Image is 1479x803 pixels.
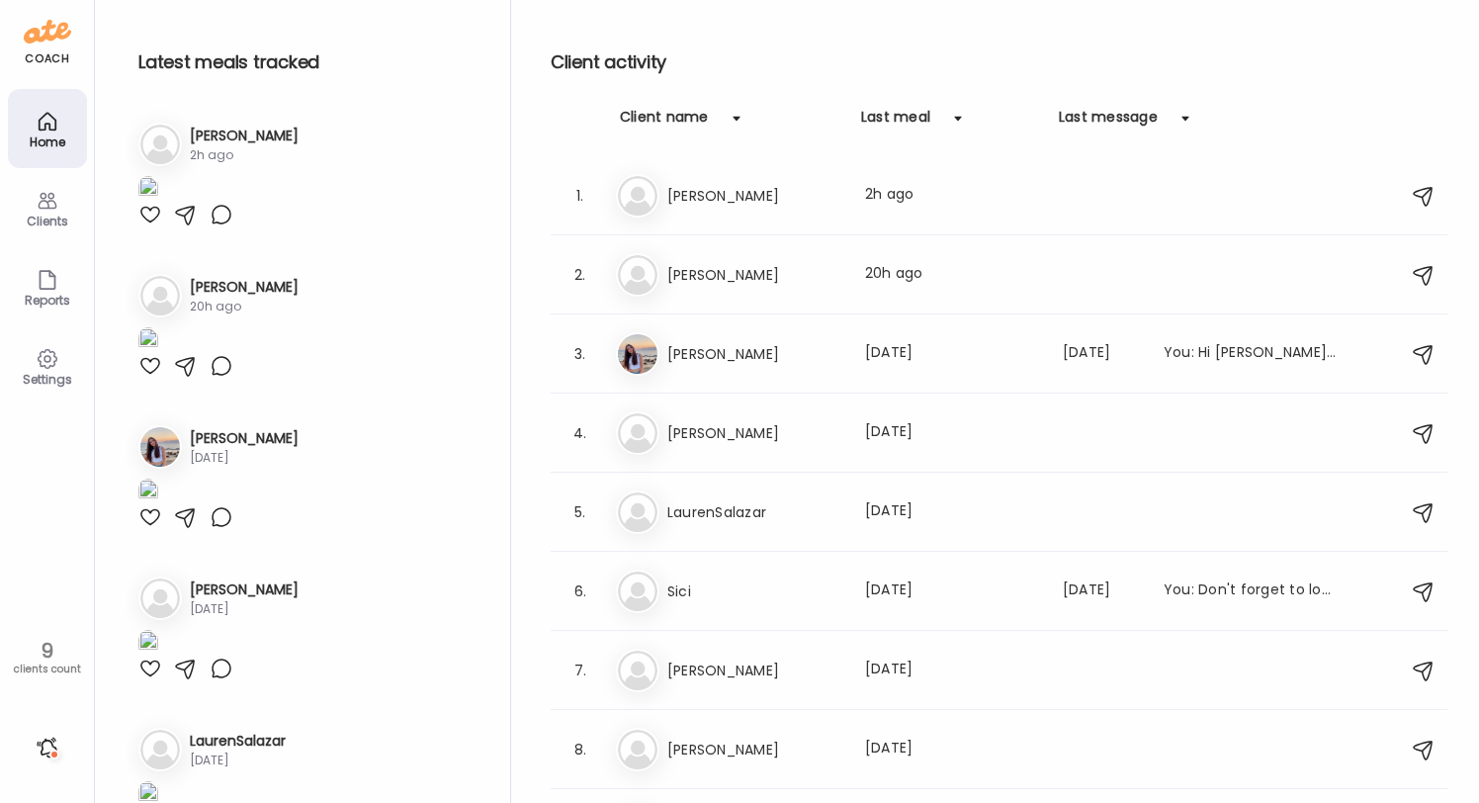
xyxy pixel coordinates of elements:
[7,639,87,663] div: 9
[190,580,299,600] h3: [PERSON_NAME]
[190,731,286,752] h3: LaurenSalazar
[861,107,930,138] div: Last meal
[190,449,299,467] div: [DATE]
[190,277,299,298] h3: [PERSON_NAME]
[618,492,657,532] img: bg-avatar-default.svg
[618,651,657,690] img: bg-avatar-default.svg
[1164,342,1338,366] div: You: Hi [PERSON_NAME]! Can you update your food logs pretty pleeeease? :)
[138,327,158,354] img: images%2FYRpqHssllzNLVA3EkXfLb04zFx22%2FPb39NpgAjt7aCZUe7eVG%2FExayVtV3qYCGIzNCQ9wW_1080
[138,176,158,203] img: images%2FA9GghMwtigScxU1LTr3Vioo8pcE2%2FTd1gt04h2C6mC4mEDpJY%2Fkgh4WZPsEFpnG7VZY7pZ_1080
[568,580,592,603] div: 6.
[190,146,299,164] div: 2h ago
[140,427,180,467] img: avatars%2FGNyCu3cYx8WY8IcGJjumeHKhbsO2
[865,184,1039,208] div: 2h ago
[568,500,592,524] div: 5.
[568,738,592,761] div: 8.
[1063,580,1140,603] div: [DATE]
[865,659,1039,682] div: [DATE]
[24,16,71,47] img: ate
[568,421,592,445] div: 4.
[140,579,180,618] img: bg-avatar-default.svg
[667,342,841,366] h3: [PERSON_NAME]
[12,135,83,148] div: Home
[568,263,592,287] div: 2.
[618,255,657,295] img: bg-avatar-default.svg
[7,663,87,676] div: clients count
[1063,342,1140,366] div: [DATE]
[190,428,299,449] h3: [PERSON_NAME]
[667,659,841,682] h3: [PERSON_NAME]
[865,342,1039,366] div: [DATE]
[1059,107,1158,138] div: Last message
[1164,580,1338,603] div: You: Don't forget to log your food when you have a chance!
[667,738,841,761] h3: [PERSON_NAME]
[12,294,83,307] div: Reports
[12,373,83,386] div: Settings
[12,215,83,227] div: Clients
[140,276,180,315] img: bg-avatar-default.svg
[568,342,592,366] div: 3.
[865,738,1039,761] div: [DATE]
[865,263,1039,287] div: 20h ago
[568,184,592,208] div: 1.
[618,572,657,611] img: bg-avatar-default.svg
[190,752,286,769] div: [DATE]
[618,176,657,216] img: bg-avatar-default.svg
[138,479,158,505] img: images%2FGNyCu3cYx8WY8IcGJjumeHKhbsO2%2Fyu74Qqy2eESFaXJpYTnc%2FSLLgkCNfZOqTxz4exyao_1080
[865,500,1039,524] div: [DATE]
[140,125,180,164] img: bg-avatar-default.svg
[667,580,841,603] h3: Sici
[618,413,657,453] img: bg-avatar-default.svg
[620,107,709,138] div: Client name
[667,184,841,208] h3: [PERSON_NAME]
[667,421,841,445] h3: [PERSON_NAME]
[618,334,657,374] img: avatars%2FGNyCu3cYx8WY8IcGJjumeHKhbsO2
[190,126,299,146] h3: [PERSON_NAME]
[190,298,299,315] div: 20h ago
[25,50,69,67] div: coach
[618,730,657,769] img: bg-avatar-default.svg
[865,580,1039,603] div: [DATE]
[140,730,180,769] img: bg-avatar-default.svg
[667,500,841,524] h3: LaurenSalazar
[138,47,478,77] h2: Latest meals tracked
[138,630,158,657] img: images%2FrSH95L2TOwNVdMkyIXuTSGTyVf72%2FRyvJ190TCl7fuKvjcDCd%2Fqpc2CfEUREhKaSL0Ag00_1080
[667,263,841,287] h3: [PERSON_NAME]
[551,47,1447,77] h2: Client activity
[568,659,592,682] div: 7.
[865,421,1039,445] div: [DATE]
[190,600,299,618] div: [DATE]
